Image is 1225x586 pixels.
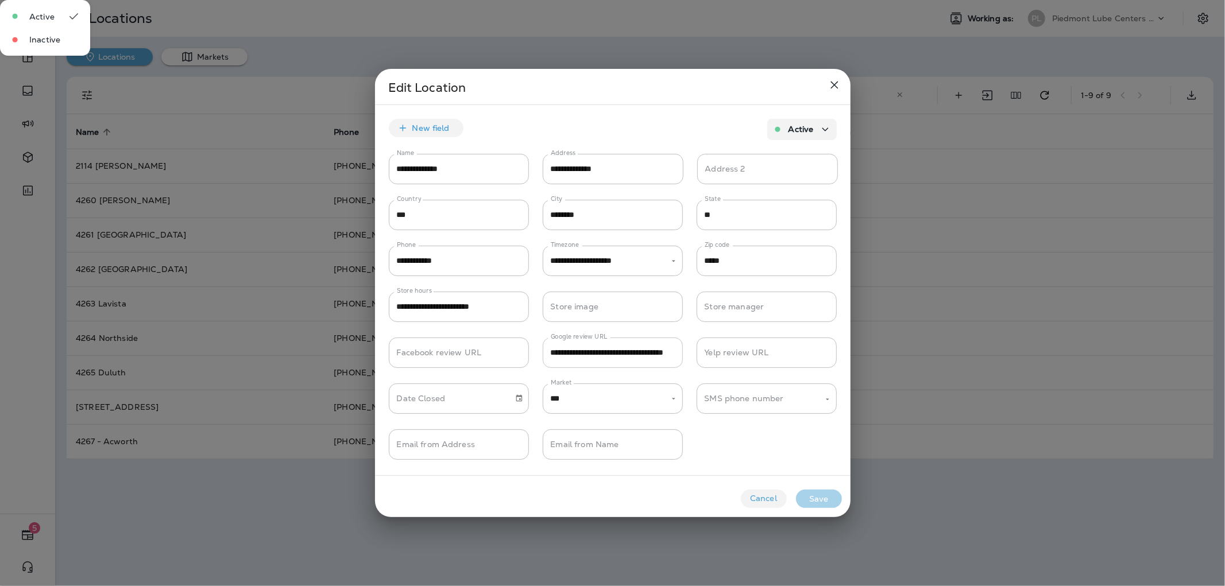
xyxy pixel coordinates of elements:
label: Market [551,378,572,387]
label: Google review URL [551,332,608,341]
label: Country [397,195,422,203]
label: Name [397,149,414,157]
button: close [823,73,846,96]
label: State [705,195,721,203]
button: Choose date [511,390,528,407]
span: Active [29,12,55,21]
button: New field [389,119,463,137]
h2: Edit Location [375,69,851,104]
p: New field [412,123,450,133]
button: Open [822,394,833,405]
label: Address [551,149,575,157]
label: Phone [397,240,416,249]
button: Cancel [741,490,787,508]
button: Active [767,119,837,140]
label: Zip code [705,240,729,249]
span: Inactive [29,35,69,44]
button: Open [668,394,679,404]
label: Store hours [397,286,432,295]
label: Timezone [551,240,579,249]
p: Active [789,125,814,134]
button: Open [668,256,679,266]
label: City [551,195,563,203]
